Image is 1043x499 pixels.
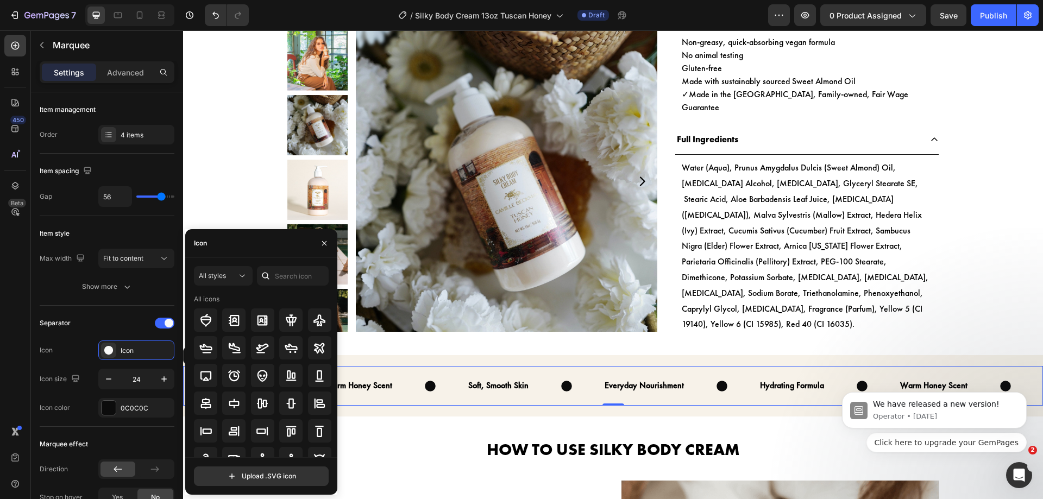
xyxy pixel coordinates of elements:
[826,356,1043,470] iframe: Intercom notifications message
[499,18,749,31] p: No animal testing
[40,403,70,413] div: Icon color
[54,67,84,78] p: Settings
[40,251,87,266] div: Max width
[107,67,144,78] p: Advanced
[285,349,345,361] strong: Soft, Smooth Skin
[40,229,70,238] div: Item style
[10,116,26,124] div: 450
[410,10,413,21] span: /
[40,277,174,296] button: Show more
[121,130,172,140] div: 4 items
[453,144,466,157] button: Carousel Next Arrow
[499,31,749,45] p: Gluten-free
[971,4,1016,26] button: Publish
[422,349,501,361] strong: Everyday Nourishment
[71,9,76,22] p: 7
[499,58,749,84] p: ✓Made in the [GEOGRAPHIC_DATA], Family-owned, Fair Wage Guarantee
[257,266,329,286] input: Search icon
[194,466,329,486] button: Upload .SVG icon
[40,464,68,474] div: Direction
[40,439,88,449] div: Marquee effect
[830,10,902,21] span: 0 product assigned
[1006,462,1032,488] iframe: Intercom live chat
[121,346,172,356] div: Icon
[14,320,46,330] div: Marquee
[82,281,133,292] div: Show more
[940,11,958,20] span: Save
[121,403,172,413] div: 0C0C0C
[205,4,249,26] div: Undo/Redo
[588,10,605,20] span: Draft
[194,294,219,304] div: All icons
[40,318,71,328] div: Separator
[2,349,66,361] strong: Hydrating Formula
[53,39,170,52] p: Marquee
[199,271,226,280] span: All styles
[40,372,82,387] div: Icon size
[415,10,551,21] span: Silky Body Cream 13oz Tuscan Honey
[577,349,641,361] strong: Hydrating Formula
[499,45,749,58] p: Made with sustainably sourced Sweet Almond Oil
[227,471,296,482] div: Upload .SVG icon
[304,409,556,429] strong: How to Use Silky Body Cream
[40,130,58,140] div: Order
[40,192,52,201] div: Gap
[40,345,53,355] div: Icon
[931,4,966,26] button: Save
[980,10,1007,21] div: Publish
[40,105,96,115] div: Item management
[194,266,253,286] button: All styles
[492,100,557,119] div: Rich Text Editor. Editing area: main
[142,349,209,361] strong: Warm Honey Scent
[183,30,1043,499] iframe: To enrich screen reader interactions, please activate Accessibility in Grammarly extension settings
[194,238,207,248] div: Icon
[99,187,131,206] input: Auto
[820,4,926,26] button: 0 product assigned
[494,102,555,117] p: Full Ingredients
[103,254,143,262] span: Fit to content
[40,164,94,179] div: Item spacing
[4,4,81,26] button: 7
[98,249,174,268] button: Fit to content
[8,199,26,207] div: Beta
[499,130,749,302] p: Water (Aqua), Prunus Amygdalus Dulcis (Sweet Almond) Oil, [MEDICAL_DATA] Alcohol, [MEDICAL_DATA],...
[717,349,784,361] strong: Warm Honey Scent
[499,5,749,18] p: Non-greasy, quick-absorbing vegan formula
[1028,446,1037,454] span: 2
